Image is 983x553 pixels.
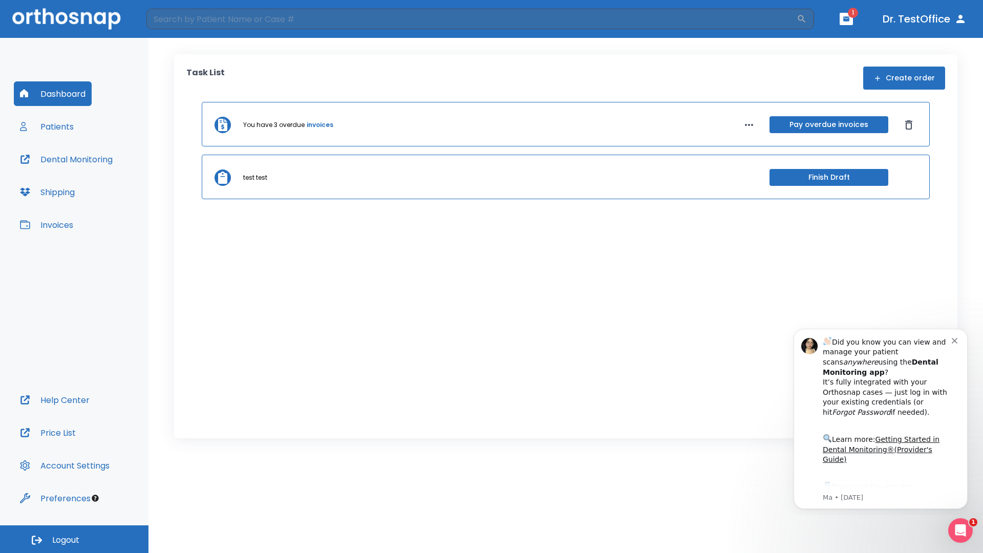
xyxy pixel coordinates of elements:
[14,147,119,172] button: Dental Monitoring
[52,535,79,546] span: Logout
[243,173,267,182] p: test test
[45,163,136,182] a: App Store
[14,486,97,511] button: Preferences
[778,320,983,515] iframe: Intercom notifications message
[969,518,977,526] span: 1
[12,8,121,29] img: Orthosnap
[14,212,79,237] button: Invoices
[91,494,100,503] div: Tooltip anchor
[848,8,858,18] span: 1
[14,114,80,139] button: Patients
[14,180,81,204] button: Shipping
[14,81,92,106] button: Dashboard
[45,174,174,183] p: Message from Ma, sent 4w ago
[901,117,917,133] button: Dismiss
[770,116,888,133] button: Pay overdue invoices
[243,120,305,130] p: You have 3 overdue
[863,67,945,90] button: Create order
[879,10,971,28] button: Dr. TestOffice
[45,161,174,213] div: Download the app: | ​ Let us know if you need help getting started!
[307,120,333,130] a: invoices
[14,453,116,478] button: Account Settings
[14,388,96,412] button: Help Center
[14,420,82,445] button: Price List
[186,67,225,90] p: Task List
[146,9,797,29] input: Search by Patient Name or Case #
[770,169,888,186] button: Finish Draft
[948,518,973,543] iframe: Intercom live chat
[174,16,182,24] button: Dismiss notification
